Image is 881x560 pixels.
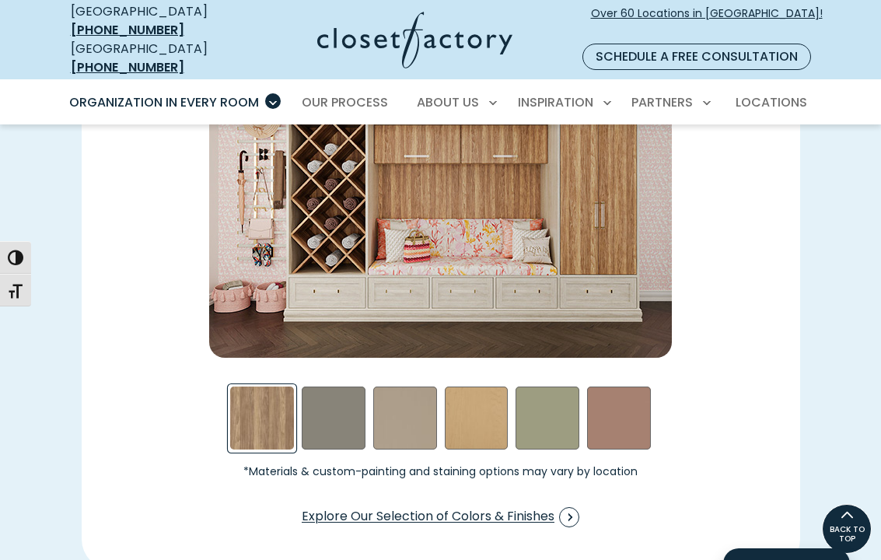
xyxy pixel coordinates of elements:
div: [GEOGRAPHIC_DATA] [71,2,240,40]
div: Hardrock Maple Swatch [445,387,509,450]
a: [PHONE_NUMBER] [71,21,184,39]
div: Terrarosa Swatch [587,387,651,450]
span: Partners [631,93,693,111]
nav: Primary Menu [58,81,823,124]
span: Our Process [302,93,388,111]
a: Schedule a Free Consultation [582,44,811,70]
div: Apres Ski Swatch [173,12,708,358]
div: Apres Ski Swatch [230,387,294,450]
span: BACK TO TOP [823,525,871,544]
img: Closet Factory Logo [317,12,512,68]
span: Explore Our Selection of Colors & Finishes [302,507,579,527]
span: Organization in Every Room [69,93,259,111]
small: *Materials & custom-painting and staining options may vary by location [186,466,695,477]
div: Sage Swatch [516,387,579,450]
a: BACK TO TOP [822,504,872,554]
span: Over 60 Locations in [GEOGRAPHIC_DATA]! [591,5,823,38]
div: Northwind Swatch [302,387,365,450]
div: Daybreak Swatch [373,387,437,450]
img: Custom mudroom built-ins in Apres ski melamine [209,12,672,358]
span: Locations [736,93,807,111]
a: [PHONE_NUMBER] [71,58,184,76]
a: Explore Our Selection of Colors & Finishes [301,502,580,533]
span: About Us [417,93,479,111]
span: Inspiration [518,93,593,111]
div: [GEOGRAPHIC_DATA] [71,40,240,77]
